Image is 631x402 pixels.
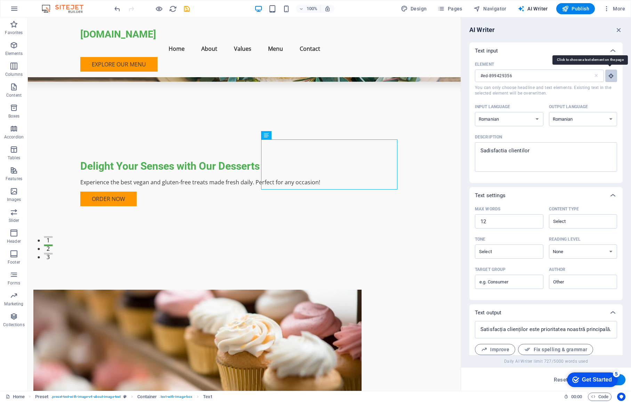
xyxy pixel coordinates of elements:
p: Text output [475,309,502,316]
p: Text input [475,47,498,54]
button: Fix spelling & grammar [518,344,593,355]
button: 2 [16,227,25,229]
p: Favorites [5,30,23,35]
span: Fix spelling & grammar [524,346,587,353]
p: Content type [549,206,579,212]
p: Description [475,134,502,140]
button: AI Writer [515,3,551,14]
i: On resize automatically adjust zoom level to fit chosen device. [324,6,331,12]
div: Text input [469,42,623,59]
h6: Session time [564,393,582,401]
div: Text output [469,304,623,321]
input: ToneClear [477,247,530,257]
p: Columns [5,72,23,77]
p: Marketing [4,301,23,307]
button: reload [169,5,177,13]
button: ElementYou can only choose headline and text elements. Existing text in the selected element will... [605,70,617,82]
input: Max words [475,215,543,228]
p: Target group [475,267,505,272]
input: Target group [475,276,543,288]
i: Save (Ctrl+S) [183,5,191,13]
nav: breadcrumb [35,393,212,401]
div: Text input [469,59,623,183]
i: Undo: Change text (Ctrl+Z) [113,5,121,13]
p: Footer [8,259,20,265]
p: Boxes [8,113,20,119]
span: Code [591,393,608,401]
input: Content typeClear [551,216,604,226]
p: Slider [9,218,19,223]
p: Content [6,93,22,98]
p: Max words [475,206,500,212]
select: Reading level [549,244,617,259]
a: Click to cancel selection. Double-click to open Pages [6,393,25,401]
span: Reset [554,377,568,383]
button: 100% [296,5,321,13]
img: Editor Logo [40,5,92,13]
p: Header [7,239,21,244]
button: Publish [556,3,595,14]
span: More [603,5,625,12]
select: Input language [475,112,543,126]
button: Click here to leave preview mode and continue editing [155,5,163,13]
span: Daily AI Writer limit 727/5000 words used [504,359,588,364]
p: Output language [549,104,588,110]
span: Design [401,5,427,12]
p: Text settings [475,192,505,199]
div: Text settings [469,204,623,300]
h6: AI Writer [469,26,495,34]
p: Forms [8,280,20,286]
span: . preset-text-with-image-v4-about-image-text [51,393,121,401]
span: Pages [438,5,462,12]
div: 5 [51,1,58,8]
select: Output language [549,112,617,126]
span: Publish [562,5,589,12]
p: Tables [8,155,20,161]
textarea: Satisfacția clienților este prioritatea noastră principală. [478,324,614,335]
button: More [600,3,628,14]
span: AI Writer [518,5,548,12]
span: . text-with-image-box [160,393,192,401]
button: Improve [475,344,515,355]
div: Get Started [21,8,50,14]
p: Reading level [549,236,581,242]
p: Author [549,267,566,272]
h6: 100% [306,5,317,13]
p: Features [6,176,22,182]
span: Navigator [474,5,507,12]
p: Element [475,62,494,67]
button: 1 [16,219,25,220]
p: Images [7,197,21,202]
span: Click to select. Double-click to edit [203,393,212,401]
span: You can only choose headline and text elements. Existing text in the selected element will be ove... [475,85,617,96]
span: Click to select. Double-click to edit [137,393,157,401]
div: Text output [469,321,623,391]
span: Click to select. Double-click to edit [35,393,49,401]
input: ElementYou can only choose headline and text elements. Existing text in the selected element will... [475,70,593,82]
button: Pages [435,3,465,14]
textarea: Description [478,146,614,168]
button: Design [398,3,430,14]
p: Input language [475,104,510,110]
button: Reset [550,374,572,385]
div: Text settings [469,187,623,204]
button: 3 [16,235,25,237]
p: Tone [475,236,485,242]
span: : [576,394,577,399]
button: save [183,5,191,13]
div: Get Started 5 items remaining, 0% complete [6,3,56,18]
p: Accordion [4,134,24,140]
input: AuthorClear [551,277,604,287]
span: Improve [481,346,509,353]
span: 00 00 [571,393,582,401]
button: Code [588,393,612,401]
i: This element is a customizable preset [123,395,127,399]
button: Navigator [471,3,509,14]
button: Usercentrics [617,393,625,401]
p: Collections [3,322,24,328]
div: Design (Ctrl+Alt+Y) [398,3,430,14]
i: Reload page [169,5,177,13]
p: Elements [5,51,23,56]
button: undo [113,5,121,13]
